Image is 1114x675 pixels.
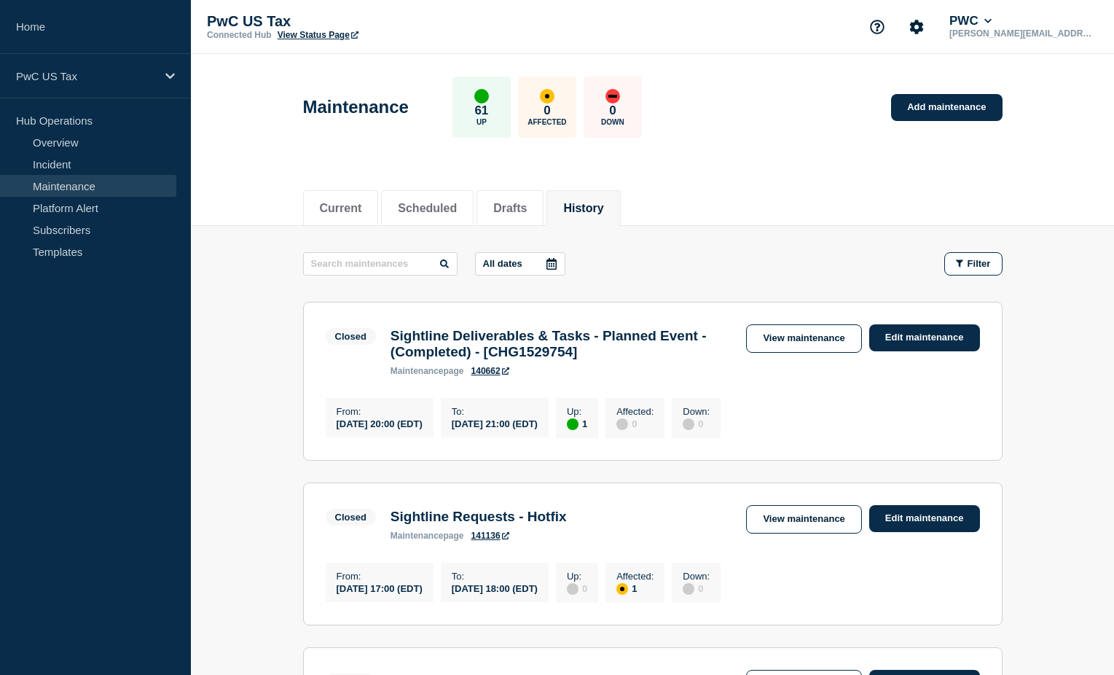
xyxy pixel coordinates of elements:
[476,118,487,126] p: Up
[527,118,566,126] p: Affected
[746,505,861,534] a: View maintenance
[616,583,628,595] div: affected
[493,202,527,215] button: Drafts
[601,118,624,126] p: Down
[452,571,538,582] p: To :
[946,28,1098,39] p: [PERSON_NAME][EMAIL_ADDRESS][PERSON_NAME][DOMAIN_NAME]
[563,202,603,215] button: History
[862,12,893,42] button: Support
[303,252,458,276] input: Search maintenances
[207,13,498,30] p: PwC US Tax
[475,252,565,276] button: All dates
[391,509,567,525] h3: Sightline Requests - Hotfix
[567,583,578,595] div: disabled
[683,418,694,430] div: disabled
[567,582,587,595] div: 0
[391,366,464,376] p: page
[544,104,550,118] p: 0
[616,418,628,430] div: disabled
[337,417,423,429] div: [DATE] 20:00 (EDT)
[471,366,509,376] a: 140662
[683,582,710,595] div: 0
[320,202,362,215] button: Current
[471,531,509,541] a: 141136
[391,531,464,541] p: page
[616,571,654,582] p: Affected :
[567,417,587,430] div: 1
[483,258,522,269] p: All dates
[944,252,1003,276] button: Filter
[616,582,654,595] div: 1
[391,366,444,376] span: maintenance
[683,571,710,582] p: Down :
[391,531,444,541] span: maintenance
[609,104,616,118] p: 0
[278,30,358,40] a: View Status Page
[616,417,654,430] div: 0
[474,89,489,104] div: up
[869,505,980,532] a: Edit maintenance
[337,406,423,417] p: From :
[452,406,538,417] p: To :
[391,328,732,360] h3: Sightline Deliverables & Tasks - Planned Event - (Completed) - [CHG1529754]
[567,571,587,582] p: Up :
[452,417,538,429] div: [DATE] 21:00 (EDT)
[567,406,587,417] p: Up :
[398,202,457,215] button: Scheduled
[616,406,654,417] p: Affected :
[540,89,554,104] div: affected
[683,417,710,430] div: 0
[891,94,1002,121] a: Add maintenance
[16,70,156,82] p: PwC US Tax
[901,12,932,42] button: Account settings
[337,571,423,582] p: From :
[452,582,538,594] div: [DATE] 18:00 (EDT)
[946,14,995,28] button: PWC
[567,418,578,430] div: up
[474,104,488,118] p: 61
[335,331,366,342] div: Closed
[968,258,991,269] span: Filter
[746,324,861,353] a: View maintenance
[869,324,980,351] a: Edit maintenance
[337,582,423,594] div: [DATE] 17:00 (EDT)
[335,512,366,523] div: Closed
[303,97,409,117] h1: Maintenance
[683,406,710,417] p: Down :
[207,30,272,40] p: Connected Hub
[683,583,694,595] div: disabled
[605,89,620,104] div: down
